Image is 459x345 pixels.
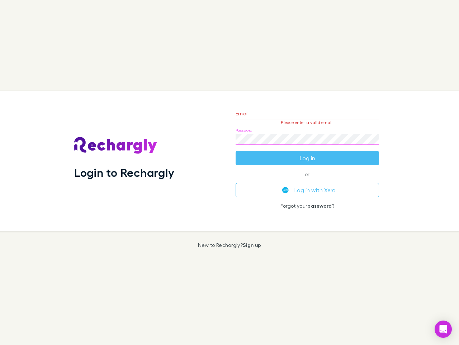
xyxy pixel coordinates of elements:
[307,203,332,209] a: password
[236,183,379,197] button: Log in with Xero
[236,151,379,165] button: Log in
[282,187,289,193] img: Xero's logo
[236,203,379,209] p: Forgot your ?
[236,120,379,125] p: Please enter a valid email.
[243,242,261,248] a: Sign up
[236,128,252,133] label: Password
[74,166,174,179] h1: Login to Rechargly
[74,137,157,154] img: Rechargly's Logo
[198,242,261,248] p: New to Rechargly?
[435,321,452,338] div: Open Intercom Messenger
